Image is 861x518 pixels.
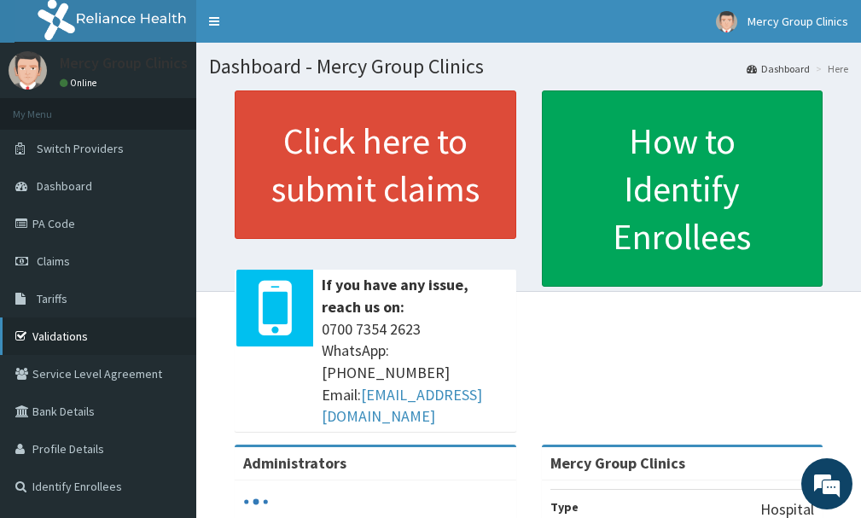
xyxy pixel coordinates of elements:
[235,90,516,239] a: Click here to submit claims
[37,141,124,156] span: Switch Providers
[542,90,823,287] a: How to Identify Enrollees
[37,291,67,306] span: Tariffs
[747,61,810,76] a: Dashboard
[550,453,685,473] strong: Mercy Group Clinics
[37,253,70,269] span: Claims
[716,11,737,32] img: User Image
[209,55,848,78] h1: Dashboard - Mercy Group Clinics
[550,499,579,515] b: Type
[748,14,848,29] span: Mercy Group Clinics
[322,385,482,427] a: [EMAIL_ADDRESS][DOMAIN_NAME]
[812,61,848,76] li: Here
[60,77,101,89] a: Online
[243,489,269,515] svg: audio-loading
[37,178,92,194] span: Dashboard
[243,453,346,473] b: Administrators
[60,55,188,71] p: Mercy Group Clinics
[322,275,468,317] b: If you have any issue, reach us on:
[322,318,508,428] span: 0700 7354 2623 WhatsApp: [PHONE_NUMBER] Email:
[9,51,47,90] img: User Image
